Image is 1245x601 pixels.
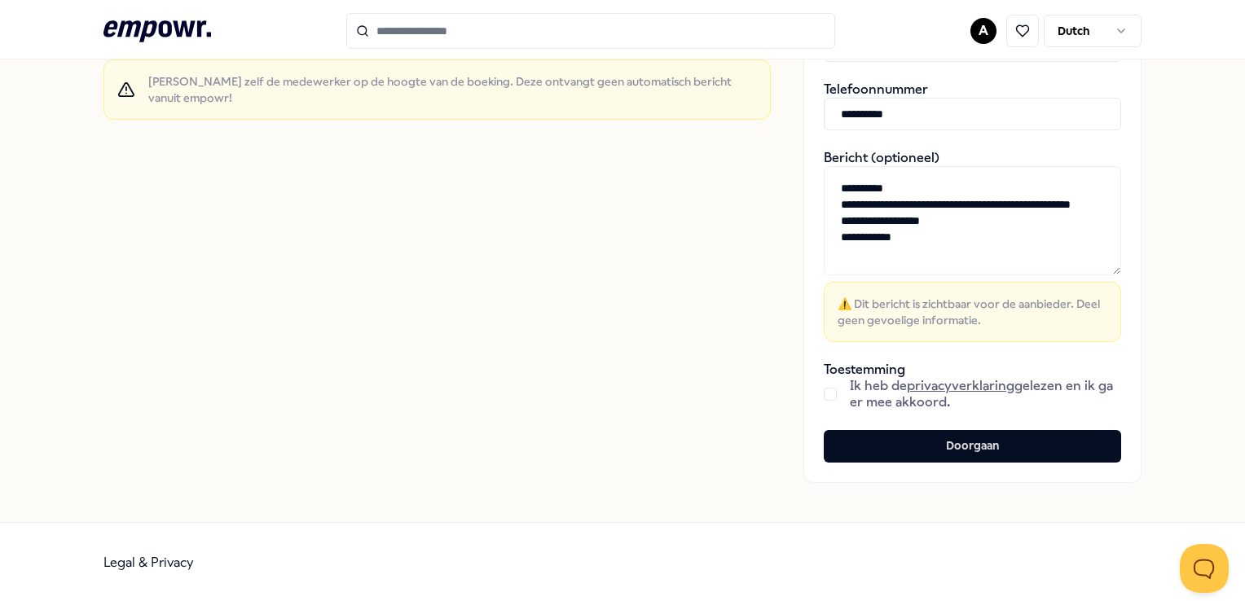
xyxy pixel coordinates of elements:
[970,18,996,44] button: A
[824,362,1121,410] div: Toestemming
[103,555,194,570] a: Legal & Privacy
[824,150,1121,342] div: Bericht (optioneel)
[824,430,1121,463] button: Doorgaan
[907,378,1014,393] a: privacyverklaring
[1180,544,1229,593] iframe: Help Scout Beacon - Open
[824,81,1121,130] div: Telefoonnummer
[346,13,835,49] input: Search for products, categories or subcategories
[148,73,757,106] span: [PERSON_NAME] zelf de medewerker op de hoogte van de boeking. Deze ontvangt geen automatisch beri...
[838,296,1107,328] span: ⚠️ Dit bericht is zichtbaar voor de aanbieder. Deel geen gevoelige informatie.
[850,378,1121,410] span: Ik heb de gelezen en ik ga er mee akkoord.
